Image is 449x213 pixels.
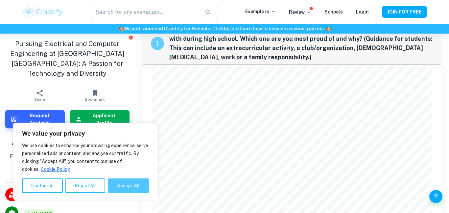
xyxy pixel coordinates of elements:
button: Request Analysis [5,110,65,128]
a: Login [356,9,369,14]
button: Customise [22,178,63,193]
p: We value your privacy [22,130,149,138]
button: Applicant Profile [70,110,130,128]
span: 🏫 [118,26,124,31]
button: Accept All [108,178,149,193]
a: Schools [324,9,343,14]
h6: Are supplemental essay exemplars helpful? [12,139,123,147]
h1: Pursuing Electrical and Computer Engineering at [GEOGRAPHIC_DATA] [GEOGRAPHIC_DATA]: A Passion fo... [5,39,130,78]
button: Bookmark [67,86,123,105]
span: 🏫 [325,26,331,31]
h6: Applicant Profile [84,112,124,126]
div: We value your privacy [13,123,158,200]
img: Clastify logo [22,5,64,18]
a: Cookie Policy [40,166,70,172]
button: JOIN FOR FREE [382,6,427,18]
button: Share [12,86,67,105]
p: We use cookies to enhance your browsing experience, serve personalised ads or content, and analys... [22,142,149,173]
p: Fill out our survey for a chance to win [10,153,125,160]
span: Think of all the activities — both in and outside of school — that you have been involved with du... [169,25,433,62]
input: Search for any exemplars... [91,3,200,21]
a: here [224,26,234,31]
button: Reject All [65,178,105,193]
span: Share [34,97,45,102]
button: Help and Feedback [429,190,442,203]
h6: We just launched Clastify for Schools. Click to learn how to become a school partner. [1,25,448,32]
span: Bookmark [85,97,105,102]
button: Report issue [129,35,133,40]
p: Exemplars [245,8,276,15]
div: recipe [151,37,164,50]
h6: Request Analysis [20,112,59,126]
p: Review [289,9,311,16]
